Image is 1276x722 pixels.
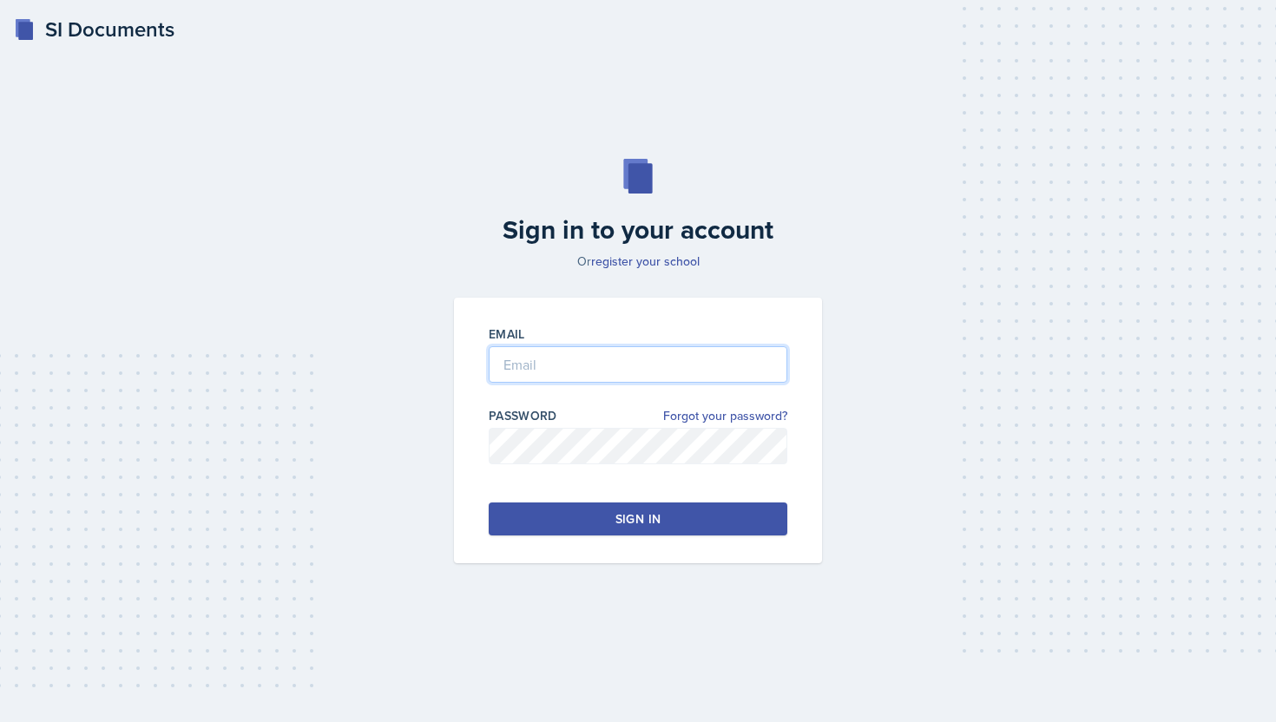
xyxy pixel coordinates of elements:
label: Password [489,407,557,424]
a: Forgot your password? [663,407,787,425]
h2: Sign in to your account [444,214,832,246]
div: Sign in [615,510,661,528]
button: Sign in [489,502,787,535]
label: Email [489,325,525,343]
input: Email [489,346,787,383]
p: Or [444,253,832,270]
a: SI Documents [14,14,174,45]
a: register your school [591,253,700,270]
